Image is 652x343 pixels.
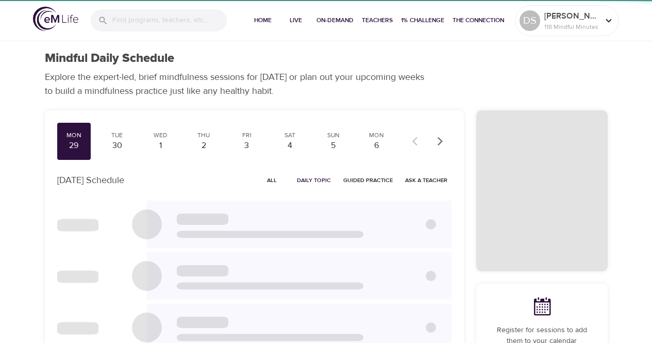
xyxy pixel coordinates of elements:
[343,175,393,185] span: Guided Practice
[544,10,599,22] p: [PERSON_NAME]
[191,140,216,152] div: 2
[277,131,303,140] div: Sat
[104,131,130,140] div: Tue
[401,172,452,188] button: Ask a Teacher
[256,172,289,188] button: All
[405,175,447,185] span: Ask a Teacher
[321,131,346,140] div: Sun
[283,15,308,26] span: Live
[112,9,227,31] input: Find programs, teachers, etc...
[297,175,331,185] span: Daily Topic
[316,15,354,26] span: On-Demand
[520,10,540,31] div: DS
[544,22,599,31] p: 118 Mindful Minutes
[321,140,346,152] div: 5
[147,140,173,152] div: 1
[234,140,260,152] div: 3
[45,51,174,66] h1: Mindful Daily Schedule
[250,15,275,26] span: Home
[61,131,87,140] div: Mon
[364,131,390,140] div: Mon
[453,15,504,26] span: The Connection
[61,140,87,152] div: 29
[147,131,173,140] div: Wed
[191,131,216,140] div: Thu
[277,140,303,152] div: 4
[104,140,130,152] div: 30
[260,175,285,185] span: All
[339,172,397,188] button: Guided Practice
[234,131,260,140] div: Fri
[401,15,444,26] span: 1% Challenge
[45,70,431,98] p: Explore the expert-led, brief mindfulness sessions for [DATE] or plan out your upcoming weeks to ...
[33,7,78,31] img: logo
[362,15,393,26] span: Teachers
[293,172,335,188] button: Daily Topic
[57,173,124,187] p: [DATE] Schedule
[364,140,390,152] div: 6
